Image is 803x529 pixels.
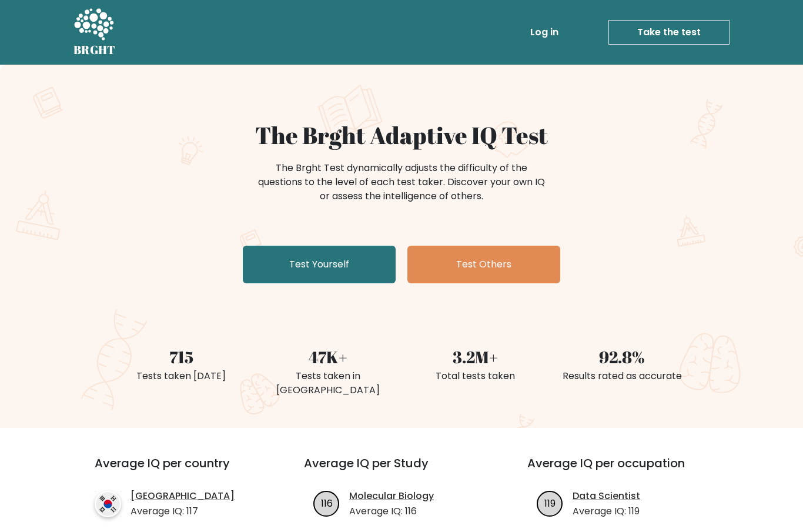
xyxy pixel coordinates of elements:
div: 715 [115,344,247,369]
a: Log in [526,21,563,44]
h3: Average IQ per occupation [527,456,722,484]
img: country [95,491,121,517]
div: Tests taken [DATE] [115,369,247,383]
div: 92.8% [556,344,688,369]
a: Data Scientist [573,489,640,503]
div: The Brght Test dynamically adjusts the difficulty of the questions to the level of each test take... [255,161,548,203]
text: 119 [544,496,556,510]
div: 3.2M+ [409,344,541,369]
div: 47K+ [262,344,394,369]
div: Total tests taken [409,369,541,383]
h3: Average IQ per Study [304,456,499,484]
div: Results rated as accurate [556,369,688,383]
a: Molecular Biology [349,489,434,503]
p: Average IQ: 116 [349,504,434,518]
p: Average IQ: 117 [131,504,235,518]
div: Tests taken in [GEOGRAPHIC_DATA] [262,369,394,397]
a: Take the test [608,20,730,45]
p: Average IQ: 119 [573,504,640,518]
h5: BRGHT [73,43,116,57]
h1: The Brght Adaptive IQ Test [115,121,688,149]
text: 116 [321,496,333,510]
a: Test Others [407,246,560,283]
h3: Average IQ per country [95,456,262,484]
a: [GEOGRAPHIC_DATA] [131,489,235,503]
a: Test Yourself [243,246,396,283]
a: BRGHT [73,5,116,60]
